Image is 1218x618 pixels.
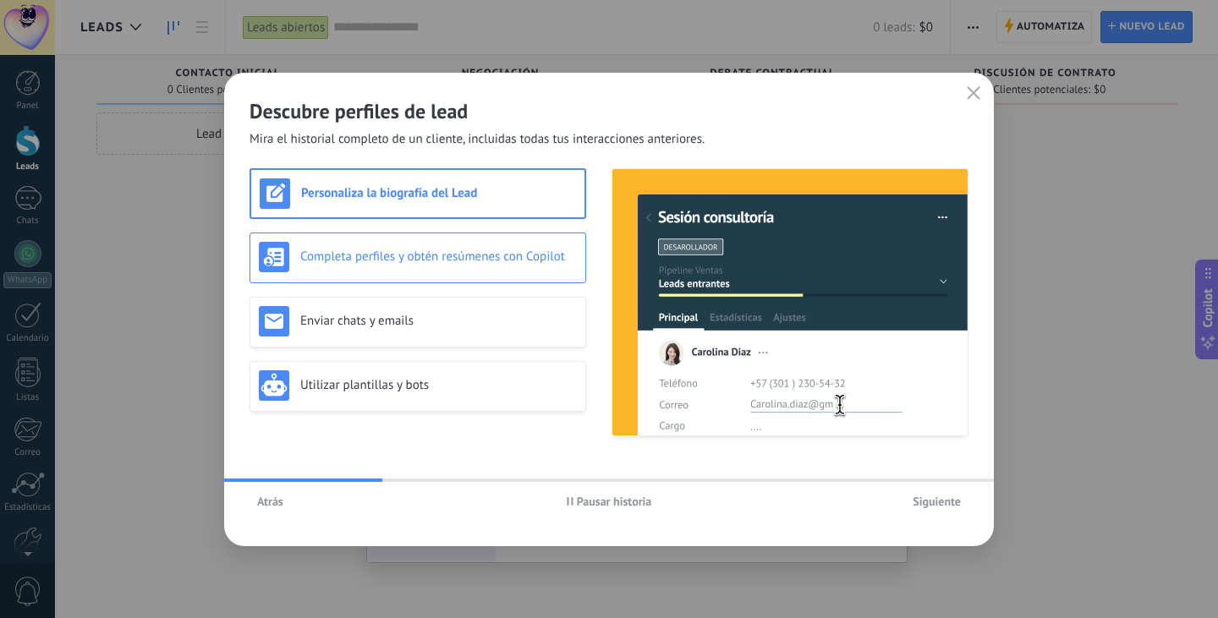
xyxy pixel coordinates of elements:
span: Atrás [257,495,283,507]
h3: Enviar chats y emails [300,313,577,329]
span: Siguiente [913,495,961,507]
button: Siguiente [905,489,968,514]
button: Pausar historia [559,489,660,514]
button: Atrás [250,489,291,514]
span: Pausar historia [577,495,652,507]
h3: Utilizar plantillas y bots [300,377,577,393]
h3: Personaliza la biografía del Lead [301,185,576,201]
h3: Completa perfiles y obtén resúmenes con Copilot [300,249,577,265]
span: Mira el historial completo de un cliente, incluidas todas tus interacciones anteriores. [250,131,705,148]
h2: Descubre perfiles de lead [250,98,968,124]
